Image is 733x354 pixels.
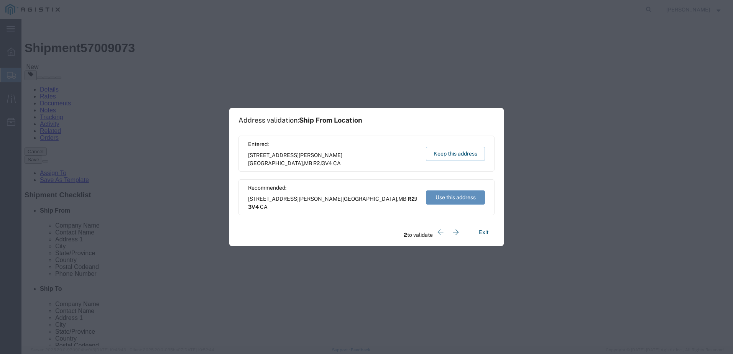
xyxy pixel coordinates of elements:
[260,204,268,210] span: CA
[473,226,495,239] button: Exit
[313,160,332,166] span: R2J3V4
[342,196,397,202] span: [GEOGRAPHIC_DATA]
[426,190,485,205] button: Use this address
[248,160,303,166] span: [GEOGRAPHIC_DATA]
[404,232,407,238] span: 2
[299,116,362,124] span: Ship From Location
[248,196,417,210] span: R2J 3V4
[404,225,463,240] div: to validate
[248,151,419,167] span: [STREET_ADDRESS][PERSON_NAME] ,
[248,140,419,148] span: Entered:
[398,196,406,202] span: MB
[333,160,341,166] span: CA
[426,147,485,161] button: Keep this address
[248,195,419,211] span: [STREET_ADDRESS][PERSON_NAME] ,
[304,160,312,166] span: MB
[248,184,419,192] span: Recommended:
[238,116,362,125] h1: Address validation:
